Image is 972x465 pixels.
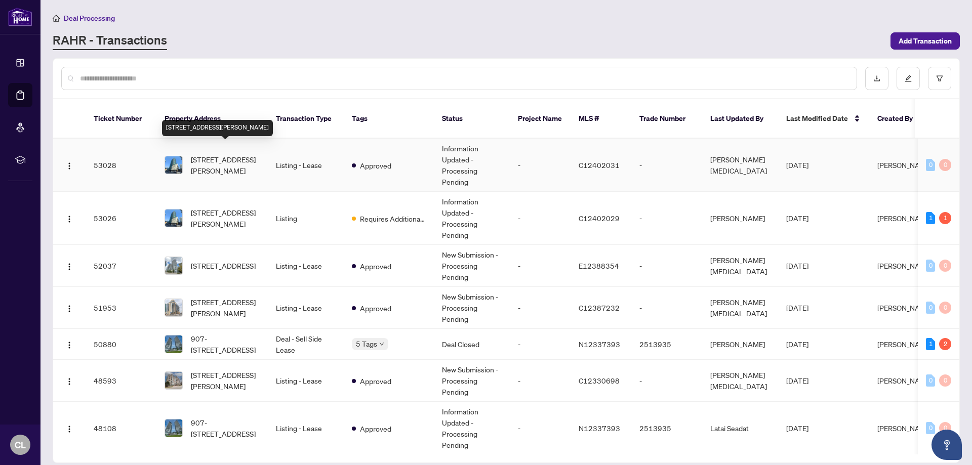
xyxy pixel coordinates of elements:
td: Information Updated - Processing Pending [434,192,510,245]
button: Logo [61,336,77,352]
td: Listing - Lease [268,402,344,455]
span: [DATE] [786,303,808,312]
span: 907-[STREET_ADDRESS] [191,417,260,439]
span: Approved [360,261,391,272]
th: Project Name [510,99,571,139]
img: thumbnail-img [165,209,182,227]
div: 0 [926,302,935,314]
td: - [631,360,702,402]
img: Logo [65,263,73,271]
td: Listing - Lease [268,287,344,329]
button: Logo [61,420,77,436]
td: [PERSON_NAME][MEDICAL_DATA] [702,360,778,402]
td: Deal Closed [434,329,510,360]
td: Listing [268,192,344,245]
span: Deal Processing [64,14,115,23]
span: [DATE] [786,160,808,170]
img: Logo [65,305,73,313]
img: thumbnail-img [165,156,182,174]
th: Status [434,99,510,139]
div: 1 [939,212,951,224]
div: 0 [926,260,935,272]
span: C12330698 [579,376,620,385]
td: 53028 [86,139,156,192]
span: [PERSON_NAME] [877,376,932,385]
span: [STREET_ADDRESS][PERSON_NAME] [191,207,260,229]
div: 0 [926,159,935,171]
span: [PERSON_NAME] [877,261,932,270]
span: [PERSON_NAME] [877,214,932,223]
td: - [510,139,571,192]
td: 48593 [86,360,156,402]
button: Open asap [931,430,962,460]
td: [PERSON_NAME][MEDICAL_DATA] [702,139,778,192]
span: Requires Additional Docs [360,213,426,224]
span: [STREET_ADDRESS] [191,260,256,271]
td: Listing - Lease [268,245,344,287]
div: 2 [939,338,951,350]
img: thumbnail-img [165,299,182,316]
span: 5 Tags [356,338,377,350]
span: filter [936,75,943,82]
td: Information Updated - Processing Pending [434,139,510,192]
span: Approved [360,423,391,434]
td: 53026 [86,192,156,245]
span: N12337393 [579,340,620,349]
span: C12402031 [579,160,620,170]
td: [PERSON_NAME][MEDICAL_DATA] [702,287,778,329]
img: Logo [65,425,73,433]
button: Logo [61,372,77,389]
span: Last Modified Date [786,113,848,124]
span: C12402029 [579,214,620,223]
span: Approved [360,375,391,387]
td: New Submission - Processing Pending [434,245,510,287]
td: New Submission - Processing Pending [434,287,510,329]
span: N12337393 [579,424,620,433]
button: filter [928,67,951,90]
span: C12387232 [579,303,620,312]
th: Last Modified Date [778,99,869,139]
img: thumbnail-img [165,419,182,437]
button: Logo [61,210,77,226]
div: 0 [926,422,935,434]
td: 52037 [86,245,156,287]
th: Property Address [156,99,268,139]
img: logo [8,8,32,26]
img: Logo [65,341,73,349]
td: New Submission - Processing Pending [434,360,510,402]
div: 0 [939,422,951,434]
span: down [379,342,384,347]
span: [DATE] [786,424,808,433]
div: 0 [926,374,935,387]
td: Listing - Lease [268,139,344,192]
span: CL [15,438,26,452]
span: 907-[STREET_ADDRESS] [191,333,260,355]
img: thumbnail-img [165,335,182,353]
td: Listing - Lease [268,360,344,402]
button: Logo [61,300,77,316]
div: [STREET_ADDRESS][PERSON_NAME] [162,120,273,136]
th: MLS # [571,99,631,139]
button: Logo [61,157,77,173]
td: - [631,245,702,287]
th: Tags [344,99,434,139]
span: edit [905,75,912,82]
td: Deal - Sell Side Lease [268,329,344,360]
td: - [631,139,702,192]
div: 1 [926,338,935,350]
img: Logo [65,215,73,223]
span: [STREET_ADDRESS][PERSON_NAME] [191,297,260,319]
div: 0 [939,302,951,314]
span: Approved [360,160,391,171]
td: 48108 [86,402,156,455]
td: - [510,360,571,402]
div: 0 [939,260,951,272]
span: [PERSON_NAME] [877,424,932,433]
div: 0 [939,374,951,387]
img: Logo [65,162,73,170]
button: download [865,67,888,90]
td: - [510,245,571,287]
th: Trade Number [631,99,702,139]
span: [DATE] [786,214,808,223]
td: - [510,329,571,360]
